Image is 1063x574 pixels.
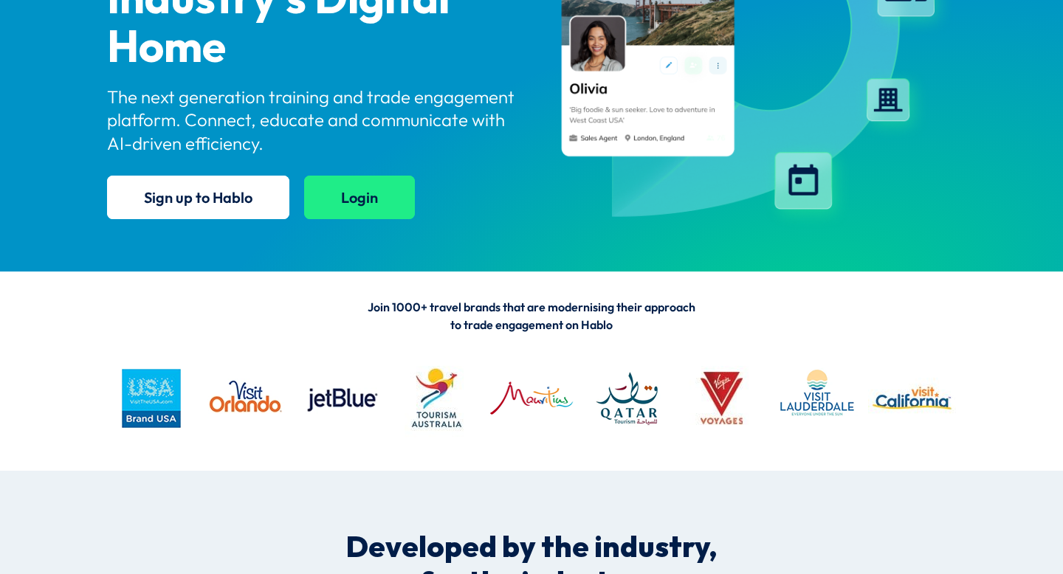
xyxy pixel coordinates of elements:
img: vc logo [868,354,956,442]
a: Login [304,176,415,219]
span: Join 1000+ travel brands that are modernising their approach to trade engagement on Hablo [368,300,695,332]
img: MTPA [488,354,576,442]
img: VV logo [678,354,766,442]
img: VO [202,354,290,442]
p: The next generation training and trade engagement platform. Connect, educate and communicate with... [107,86,519,155]
img: QATAR [582,354,670,442]
img: busa [107,354,195,442]
img: jetblue [297,354,385,442]
img: LAUDERDALE [773,354,861,442]
img: Tourism Australia [393,354,481,442]
a: Sign up to Hablo [107,176,289,219]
